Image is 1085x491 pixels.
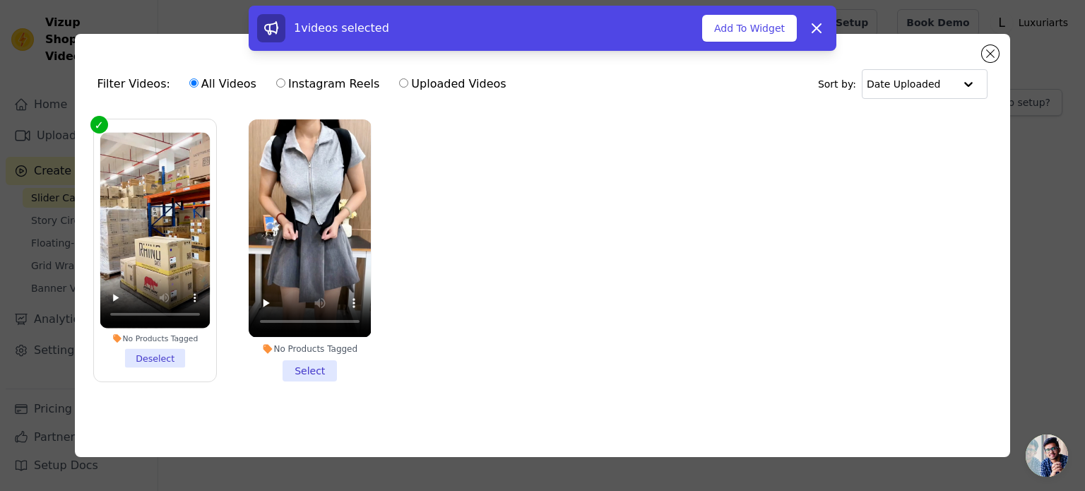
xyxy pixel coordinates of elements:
div: Filter Videos: [97,68,514,100]
div: No Products Tagged [100,334,210,344]
span: 1 videos selected [294,21,389,35]
button: Add To Widget [702,15,797,42]
div: No Products Tagged [249,343,371,355]
div: Open chat [1026,434,1068,477]
label: Uploaded Videos [398,75,506,93]
div: Sort by: [818,69,988,99]
label: All Videos [189,75,257,93]
label: Instagram Reels [275,75,380,93]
